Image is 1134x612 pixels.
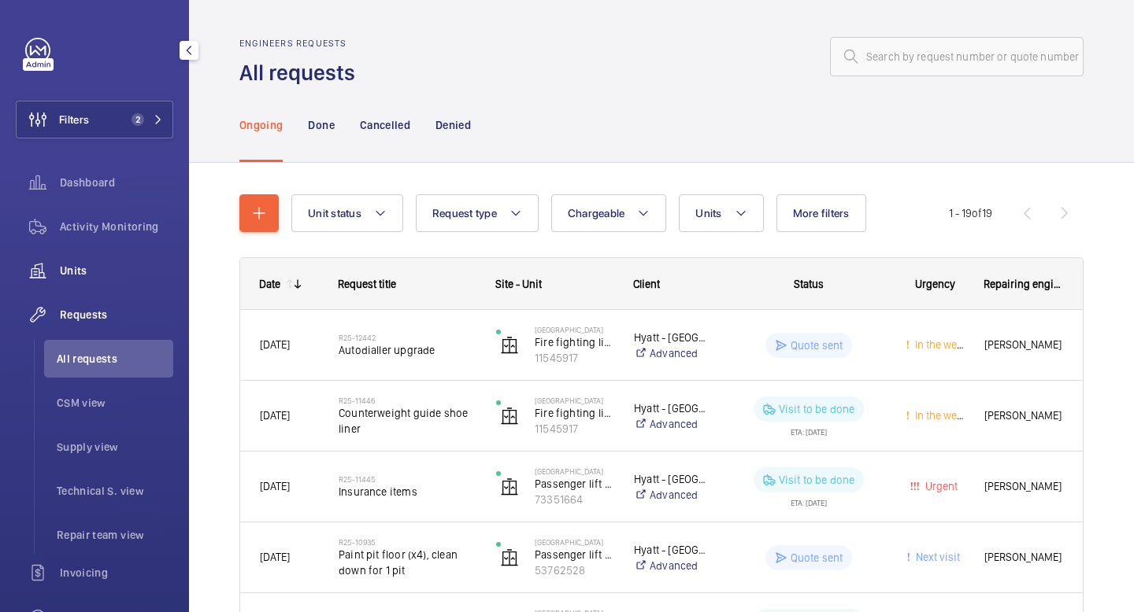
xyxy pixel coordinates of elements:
[338,278,396,290] span: Request title
[500,407,519,426] img: elevator.svg
[57,527,173,543] span: Repair team view
[791,492,827,507] div: ETA: [DATE]
[60,263,173,278] span: Units
[57,483,173,499] span: Technical S. view
[913,551,960,563] span: Next visit
[634,542,712,558] p: Hyatt - [GEOGRAPHIC_DATA]
[779,472,855,488] p: Visit to be done
[984,278,1064,290] span: Repairing engineer
[500,336,519,355] img: elevator.svg
[500,548,519,567] img: elevator.svg
[634,345,712,361] a: Advanced
[535,396,613,405] p: [GEOGRAPHIC_DATA]
[535,547,613,562] p: Passenger lift B middle [PERSON_NAME]/selcom
[339,342,476,358] span: Autodialler upgrade
[791,337,843,353] p: Quote sent
[551,194,667,232] button: Chargeable
[339,396,476,405] h2: R25-11446
[339,547,476,578] span: Paint pit floor (x4), clean down for 1 pit
[60,219,173,234] span: Activity Monitoring
[339,474,476,484] h2: R25-11445
[339,333,476,342] h2: R25-12442
[535,405,613,421] p: Fire fighting lift mp500
[339,405,476,437] span: Counterweight guide shoe liner
[984,548,1063,566] span: [PERSON_NAME]
[984,477,1063,496] span: [PERSON_NAME]
[432,207,497,219] span: Request type
[984,336,1063,354] span: [PERSON_NAME]
[16,101,173,138] button: Filters2
[634,400,712,416] p: Hyatt - [GEOGRAPHIC_DATA]
[568,207,625,219] span: Chargeable
[779,401,855,417] p: Visit to be done
[259,278,280,290] div: Date
[57,439,173,455] span: Supply view
[634,558,712,573] a: Advanced
[239,58,365,87] h1: All requests
[634,330,712,345] p: Hyatt - [GEOGRAPHIC_DATA]
[339,484,476,500] span: Insurance items
[793,207,850,219] span: More filters
[132,113,144,126] span: 2
[912,409,968,422] span: In the week
[59,112,89,127] span: Filters
[60,307,173,323] span: Requests
[339,537,476,547] h2: R25-10935
[535,334,613,350] p: Fire fighting lift mp500
[260,338,290,351] span: [DATE]
[495,278,542,290] span: Site - Unit
[922,480,958,492] span: Urgent
[308,207,361,219] span: Unit status
[239,38,365,49] h2: Engineers requests
[535,421,613,437] p: 11545917
[830,37,1084,76] input: Search by request number or quote number
[260,409,290,422] span: [DATE]
[500,477,519,496] img: elevator.svg
[535,466,613,476] p: [GEOGRAPHIC_DATA]
[949,208,992,219] span: 1 - 19 19
[260,551,290,563] span: [DATE]
[794,278,824,290] span: Status
[535,537,613,547] p: [GEOGRAPHIC_DATA]
[435,117,471,133] p: Denied
[535,492,613,507] p: 73351664
[416,194,539,232] button: Request type
[776,194,866,232] button: More filters
[535,325,613,334] p: [GEOGRAPHIC_DATA]
[915,278,955,290] span: Urgency
[633,278,660,290] span: Client
[239,117,283,133] p: Ongoing
[291,194,403,232] button: Unit status
[912,338,968,351] span: In the week
[535,350,613,366] p: 11545917
[984,407,1063,425] span: [PERSON_NAME]
[60,565,173,581] span: Invoicing
[679,194,763,232] button: Units
[57,351,173,367] span: All requests
[634,471,712,487] p: Hyatt - [GEOGRAPHIC_DATA]
[308,117,334,133] p: Done
[634,487,712,503] a: Advanced
[972,207,982,219] span: of
[535,476,613,492] p: Passenger lift c [PERSON_NAME]/selcom
[57,395,173,411] span: CSM view
[535,562,613,578] p: 53762528
[791,422,827,436] div: ETA: [DATE]
[360,117,410,133] p: Cancelled
[634,416,712,432] a: Advanced
[60,175,173,190] span: Dashboard
[260,480,290,492] span: [DATE]
[791,550,843,566] p: Quote sent
[695,207,721,219] span: Units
